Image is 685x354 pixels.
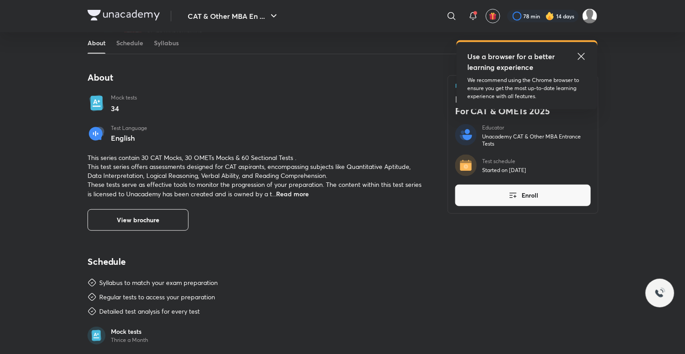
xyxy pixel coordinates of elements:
p: Educator [482,124,591,131]
h4: Beyond 99 Full Mock Test Series For CAT & OMETs 2025 [455,94,591,117]
p: Test Language [111,125,147,132]
p: Mock tests [111,94,137,101]
a: Schedule [116,32,143,54]
img: streak [545,12,554,21]
button: View brochure [88,209,189,231]
div: Regular tests to access your preparation [99,293,215,302]
h5: Use a browser for a better learning experience [467,51,557,73]
div: Syllabus to match your exam preparation [99,278,218,287]
h4: Schedule [88,256,426,268]
p: 34 [111,103,137,114]
p: Mock tests [111,328,148,336]
button: CAT & Other MBA En ... [182,7,285,25]
span: This series contain 30 CAT Mocks, 30 OMETs Mocks & 60 Sectional Tests . This test series offers a... [88,153,422,198]
h4: About [88,72,426,83]
p: Thrice a Month [111,337,148,344]
p: Started on [DATE] [482,167,526,174]
span: Enroll [522,191,538,200]
img: Aparna Dubey [582,9,597,24]
img: avatar [489,12,497,20]
p: Test schedule [482,158,526,165]
div: Detailed test analysis for every test [99,307,200,316]
img: ttu [654,288,665,298]
p: FULL SYLLABUS TEST [455,83,591,88]
p: English [111,134,147,142]
a: About [88,32,105,54]
p: Unacademy CAT & Other MBA Entrance Tests [482,133,591,147]
button: Enroll [455,185,591,206]
a: Company Logo [88,10,160,23]
img: Company Logo [88,10,160,21]
span: Read more [276,190,309,198]
p: We recommend using the Chrome browser to ensure you get the most up-to-date learning experience w... [467,76,587,100]
button: avatar [486,9,500,23]
a: Syllabus [154,32,179,54]
span: View brochure [117,216,159,224]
